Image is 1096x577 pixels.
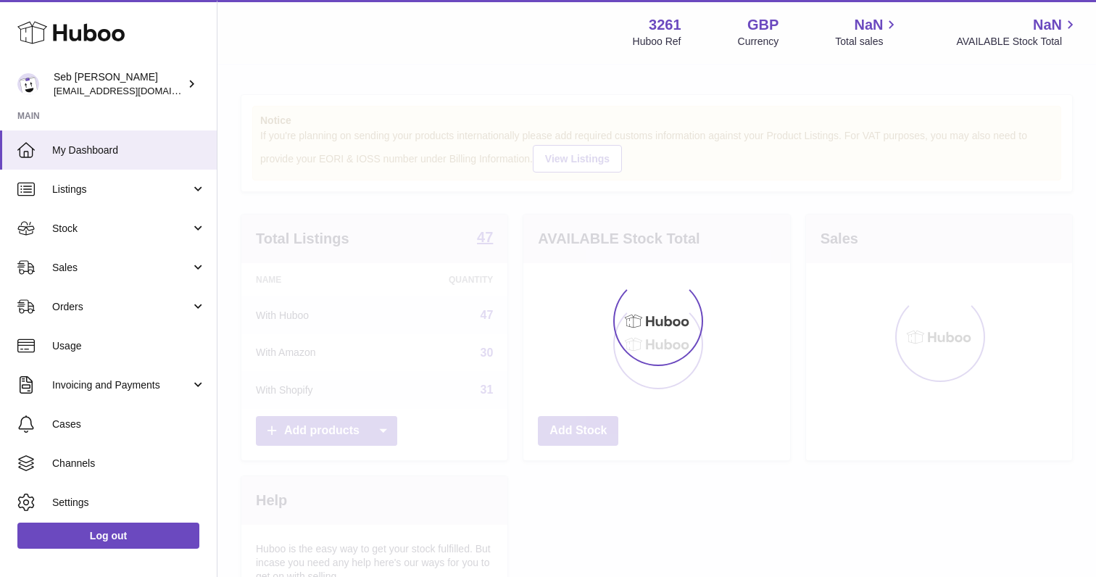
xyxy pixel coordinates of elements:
[17,73,39,95] img: internalAdmin-3261@internal.huboo.com
[52,496,206,510] span: Settings
[1033,15,1062,35] span: NaN
[52,457,206,470] span: Channels
[17,523,199,549] a: Log out
[52,222,191,236] span: Stock
[649,15,681,35] strong: 3261
[52,144,206,157] span: My Dashboard
[52,378,191,392] span: Invoicing and Payments
[854,15,883,35] span: NaN
[52,418,206,431] span: Cases
[52,339,206,353] span: Usage
[633,35,681,49] div: Huboo Ref
[747,15,779,35] strong: GBP
[738,35,779,49] div: Currency
[54,85,213,96] span: [EMAIL_ADDRESS][DOMAIN_NAME]
[835,15,900,49] a: NaN Total sales
[52,300,191,314] span: Orders
[835,35,900,49] span: Total sales
[956,35,1079,49] span: AVAILABLE Stock Total
[956,15,1079,49] a: NaN AVAILABLE Stock Total
[54,70,184,98] div: Seb [PERSON_NAME]
[52,261,191,275] span: Sales
[52,183,191,196] span: Listings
